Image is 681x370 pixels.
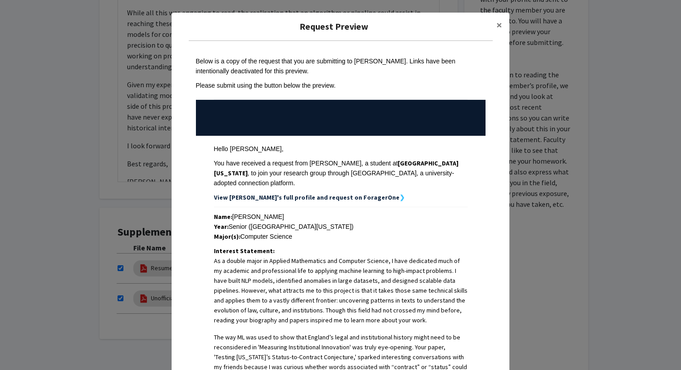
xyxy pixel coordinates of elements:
strong: Interest Statement: [214,247,275,255]
div: Senior ([GEOGRAPHIC_DATA][US_STATE]) [214,222,468,232]
div: Computer Science [214,232,468,241]
strong: ❯ [400,193,405,201]
div: Below is a copy of the request that you are submitting to [PERSON_NAME]. Links have been intentio... [196,56,486,76]
strong: Major(s): [214,232,241,241]
div: You have received a request from [PERSON_NAME], a student at , to join your research group throug... [214,158,468,188]
iframe: Chat [7,330,38,363]
p: As a double major in Applied Mathematics and Computer Science, I have dedicated much of my academ... [214,256,468,325]
strong: View [PERSON_NAME]'s full profile and request on ForagerOne [214,193,400,201]
div: Hello [PERSON_NAME], [214,144,468,154]
div: [PERSON_NAME] [214,212,468,222]
strong: Year: [214,223,229,231]
button: Close [489,13,509,38]
div: Please submit using the button below the preview. [196,80,486,90]
span: × [496,18,502,32]
h5: Request Preview [179,20,489,33]
strong: Name: [214,213,232,221]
